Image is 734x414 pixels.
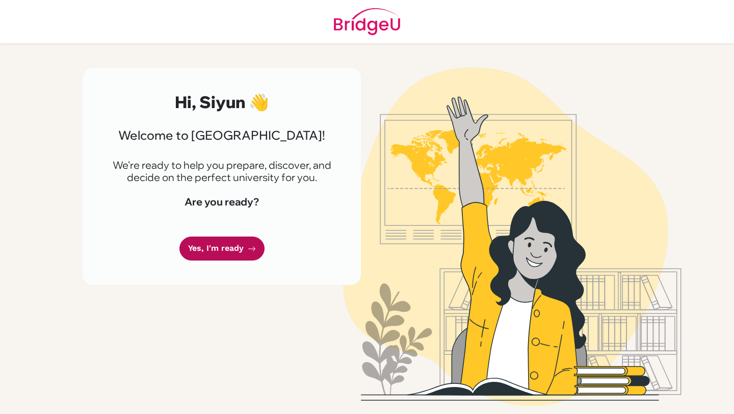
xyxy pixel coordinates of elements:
h4: Are you ready? [107,196,336,208]
h2: Hi, Siyun 👋 [107,92,336,112]
p: We're ready to help you prepare, discover, and decide on the perfect university for you. [107,159,336,184]
h3: Welcome to [GEOGRAPHIC_DATA]! [107,128,336,143]
a: Yes, I'm ready [179,237,265,261]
